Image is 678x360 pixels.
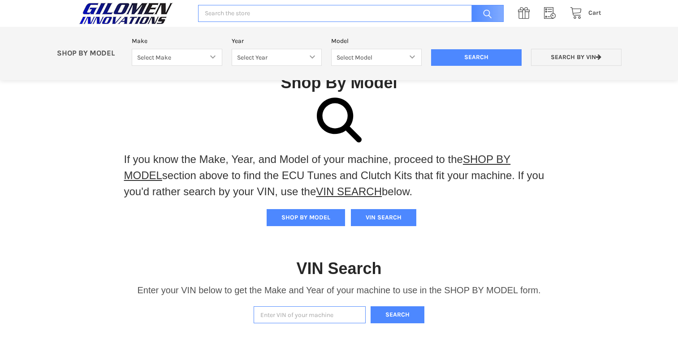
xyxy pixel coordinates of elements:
input: Search the store [198,5,503,22]
button: SHOP BY MODEL [267,209,345,226]
span: Cart [588,9,601,17]
button: VIN SEARCH [351,209,416,226]
input: Enter VIN of your machine [254,306,366,324]
button: Search [371,306,424,324]
a: GILOMEN INNOVATIONS [77,2,189,25]
label: Model [331,36,422,46]
p: Enter your VIN below to get the Make and Year of your machine to use in the SHOP BY MODEL form. [137,283,540,297]
p: If you know the Make, Year, and Model of your machine, proceed to the section above to find the E... [124,151,554,200]
a: Search by VIN [531,49,622,66]
h1: VIN Search [296,258,381,279]
label: Make [132,36,222,46]
h1: Shop By Model [77,73,601,93]
a: SHOP BY MODEL [124,153,511,181]
input: Search [467,5,504,22]
label: Year [232,36,322,46]
input: Search [431,49,522,66]
a: Cart [565,8,601,19]
img: GILOMEN INNOVATIONS [77,2,175,25]
p: SHOP BY MODEL [52,49,127,58]
a: VIN SEARCH [316,185,382,197]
